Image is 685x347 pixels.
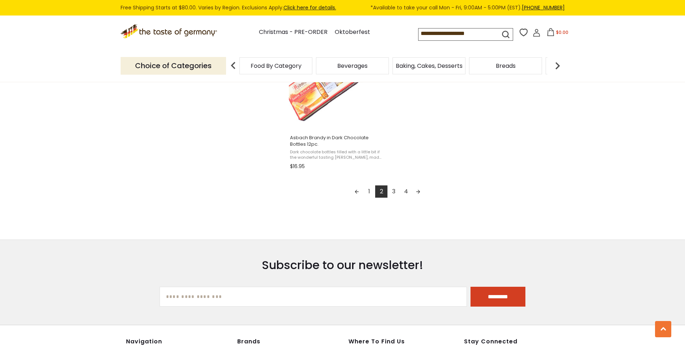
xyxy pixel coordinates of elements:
button: $0.00 [542,28,573,39]
h4: Navigation [126,338,230,345]
div: Pagination [290,185,485,200]
a: 2 [375,185,387,198]
h4: Stay Connected [464,338,559,345]
span: *Available to take your call Mon - Fri, 9:00AM - 5:00PM (EST). [370,4,565,12]
h4: Where to find us [348,338,431,345]
a: 1 [363,185,375,198]
a: Asbach Brandy in Dark Chocolate Bottles 12pc. [289,21,385,172]
a: Baking, Cakes, Desserts [396,63,463,69]
p: Choice of Categories [121,57,226,75]
span: $16.95 [290,163,305,170]
span: Asbach Brandy in Dark Chocolate Bottles 12pc. [290,135,383,148]
h3: Subscribe to our newsletter! [160,258,525,272]
a: [PHONE_NUMBER] [522,4,565,11]
a: Food By Category [251,63,302,69]
div: Free Shipping Starts at $80.00. Varies by Region. Exclusions Apply. [121,4,565,12]
a: Beverages [337,63,368,69]
a: Oktoberfest [335,27,370,37]
span: Dark chocolate bottles filled with a little bit if the wonderful tasting [PERSON_NAME], made from... [290,149,383,161]
a: 3 [387,185,400,198]
a: Previous page [351,185,363,198]
img: next arrow [550,58,565,73]
a: Click here for details. [283,4,336,11]
a: Breads [496,63,516,69]
h4: Brands [237,338,341,345]
a: Next page [412,185,424,198]
a: Christmas - PRE-ORDER [259,27,328,37]
a: 4 [400,185,412,198]
span: $0.00 [556,29,568,35]
img: previous arrow [226,58,240,73]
